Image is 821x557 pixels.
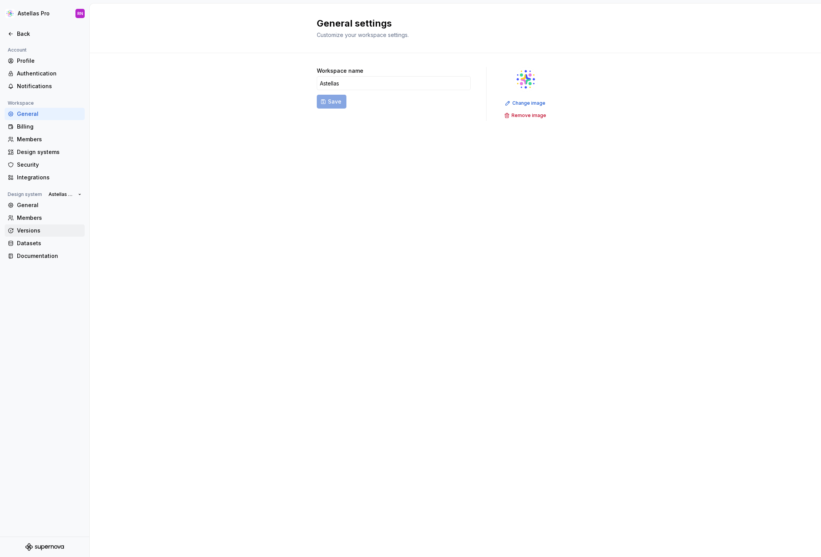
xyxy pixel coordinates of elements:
div: Notifications [17,82,82,90]
div: Billing [17,123,82,130]
div: Back [17,30,82,38]
a: Notifications [5,80,85,92]
div: Design system [5,190,45,199]
label: Workspace name [317,67,363,75]
a: Authentication [5,67,85,80]
div: Versions [17,227,82,234]
a: General [5,108,85,120]
img: b2369ad3-f38c-46c1-b2a2-f2452fdbdcd2.png [5,9,15,18]
button: Remove image [502,110,550,121]
div: Design systems [17,148,82,156]
a: Documentation [5,250,85,262]
div: Datasets [17,239,82,247]
div: Account [5,45,30,55]
a: Members [5,212,85,224]
div: Documentation [17,252,82,260]
div: Members [17,214,82,222]
span: Change image [512,100,545,106]
div: Security [17,161,82,169]
a: General [5,199,85,211]
div: Integrations [17,174,82,181]
a: Design systems [5,146,85,158]
div: Astellas Pro [18,10,50,17]
span: Astellas Pro [48,191,75,197]
a: Back [5,28,85,40]
div: RN [77,10,83,17]
img: b2369ad3-f38c-46c1-b2a2-f2452fdbdcd2.png [513,67,538,92]
span: Customize your workspace settings. [317,32,409,38]
span: Remove image [512,112,546,119]
h2: General settings [317,17,585,30]
a: Security [5,159,85,171]
div: Authentication [17,70,82,77]
button: Astellas ProRN [2,5,88,22]
a: Members [5,133,85,146]
button: Change image [503,98,549,109]
a: Profile [5,55,85,67]
a: Integrations [5,171,85,184]
div: Profile [17,57,82,65]
div: General [17,201,82,209]
div: General [17,110,82,118]
svg: Supernova Logo [25,543,64,551]
div: Workspace [5,99,37,108]
a: Versions [5,224,85,237]
a: Billing [5,120,85,133]
a: Datasets [5,237,85,249]
div: Members [17,135,82,143]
